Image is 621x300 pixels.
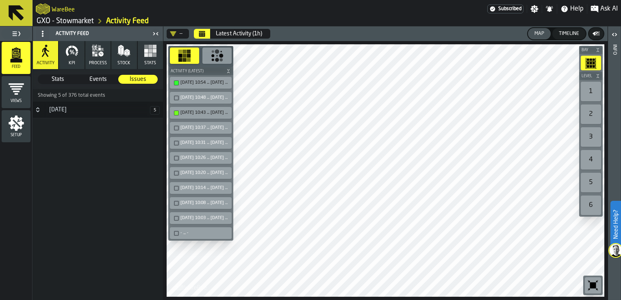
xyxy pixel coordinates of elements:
span: KPI [69,61,75,66]
button: button-Timeline [552,28,586,39]
div: 09 Oct, 10:08 ... 09 Oct, 10:14 [172,199,230,207]
span: Views [2,99,30,103]
div: button-toolbar-undefined [168,165,233,180]
div: - ... - [172,229,230,237]
label: button-toggle-Ask AI [587,4,621,14]
div: 4 [581,150,601,170]
div: [DATE] 10:37 ... [DATE] 10:43 [180,125,229,130]
span: Feed [2,65,30,69]
div: [DATE] 10:31 ... [DATE] 10:37 [180,140,229,146]
div: 09 Oct, 10:26 ... 09 Oct, 10:31 [172,154,230,162]
div: thumb [118,75,158,84]
div: DropdownMenuValue- [170,30,182,37]
div: thumb [78,75,118,84]
div: - ... - [180,230,229,236]
a: link-to-/wh/i/1f322264-80fa-4175-88bb-566e6213dfa5/settings/billing [487,4,523,13]
span: Issues [119,75,157,83]
span: Activity (Latest) [169,69,224,74]
div: 09 Oct, 10:03 ... 09 Oct, 10:08 [172,214,230,222]
div: button-toolbar-undefined [168,196,233,211]
div: button-toolbar-undefined [168,226,233,241]
div: 09 Oct, 10:20 ... 09 Oct, 10:26 [172,169,230,177]
button: Select date range [211,26,267,42]
div: button-toolbar-undefined [168,211,233,226]
label: button-toggle-Notifications [542,5,557,13]
label: button-toggle-Toggle Full Menu [2,28,30,39]
div: button-toolbar-undefined [168,120,233,135]
div: button-toolbar-undefined [168,46,201,67]
div: button-toolbar-undefined [168,90,233,105]
label: button-toggle-Help [557,4,587,14]
h3: title-section-9 October [33,102,163,118]
div: 09 Oct, 10:48 ... 09 Oct, 10:54 [172,93,230,102]
header: Info [608,26,621,300]
nav: Breadcrumb [36,16,327,26]
label: button-toggle-Close me [150,29,161,39]
li: menu Views [2,76,30,109]
div: 5 [581,173,601,192]
label: button-switch-multi-Stats [38,74,78,84]
div: button-toolbar-undefined [168,150,233,165]
div: button-toolbar-undefined [579,126,603,148]
div: 2 [581,104,601,124]
div: 09 Oct, 10:31 ... 09 Oct, 10:37 [172,139,230,147]
span: Showing 5 of 376 total events [38,93,105,98]
div: button-toolbar-undefined [168,180,233,196]
div: 09 Oct, 10:54 ... 09 Oct, 11:00 [172,78,230,87]
span: Bay [580,48,594,52]
div: button-toolbar-undefined [168,105,233,120]
div: 09 Oct, 10:14 ... 09 Oct, 10:20 [172,184,230,192]
button: Button-9 October-closed [33,107,43,113]
a: logo-header [168,279,214,295]
div: Activity Feed [35,27,150,40]
div: [DATE] 10:43 ... [DATE] 10:48 [180,110,229,115]
div: Timeline [556,31,582,37]
label: button-switch-multi-Events [78,74,118,84]
button: Select date range Select date range [194,29,210,39]
div: [DATE] [44,107,150,113]
div: button-toolbar-undefined [201,46,233,67]
span: process [89,61,107,66]
label: Need Help? [611,202,620,247]
button: button- [579,72,603,80]
h2: Sub Title [52,5,75,13]
li: menu Feed [2,42,30,74]
div: button-toolbar-undefined [579,103,603,126]
span: Stock [117,61,130,66]
span: 5 [150,106,160,115]
div: button-toolbar-undefined [579,148,603,171]
div: Latest Activity (1h) [216,30,262,37]
div: [DATE] 10:03 ... [DATE] 10:08 [180,215,229,221]
div: 09 Oct, 10:37 ... 09 Oct, 10:43 [172,124,230,132]
label: button-toggle-Settings [527,5,542,13]
span: Setup [2,133,30,137]
div: DropdownMenuValue- [167,29,189,39]
label: button-switch-multi-Issues [118,74,158,84]
div: button-toolbar-undefined [168,75,233,90]
div: 09 Oct, 10:43 ... 09 Oct, 10:48 [172,109,230,117]
span: Stats [39,75,77,83]
div: Menu Subscription [487,4,523,13]
div: [DATE] 10:26 ... [DATE] 10:31 [180,155,229,161]
div: [DATE] 10:20 ... [DATE] 10:26 [180,170,229,176]
div: Info [612,43,617,298]
div: button-toolbar-undefined [579,194,603,217]
div: button-toolbar-undefined [583,276,603,295]
div: [DATE] 10:54 ... [DATE] 11:00 [180,80,229,85]
div: button-toolbar-undefined [579,171,603,194]
div: button-toolbar-undefined [579,54,603,72]
div: [DATE] 10:48 ... [DATE] 10:54 [180,95,229,100]
button: button- [168,67,233,75]
a: link-to-/wh/i/1f322264-80fa-4175-88bb-566e6213dfa5 [37,17,94,26]
button: button-Map [528,28,551,39]
span: Events [79,75,117,83]
label: button-toggle-Open [609,28,620,43]
div: button-toolbar-undefined [579,80,603,103]
span: Level [580,74,594,78]
div: 6 [581,196,601,215]
span: Ask AI [600,4,618,14]
span: Stats [144,61,156,66]
div: [DATE] 10:14 ... [DATE] 10:20 [180,185,229,191]
span: Activity [37,61,54,66]
div: Map [531,31,547,37]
